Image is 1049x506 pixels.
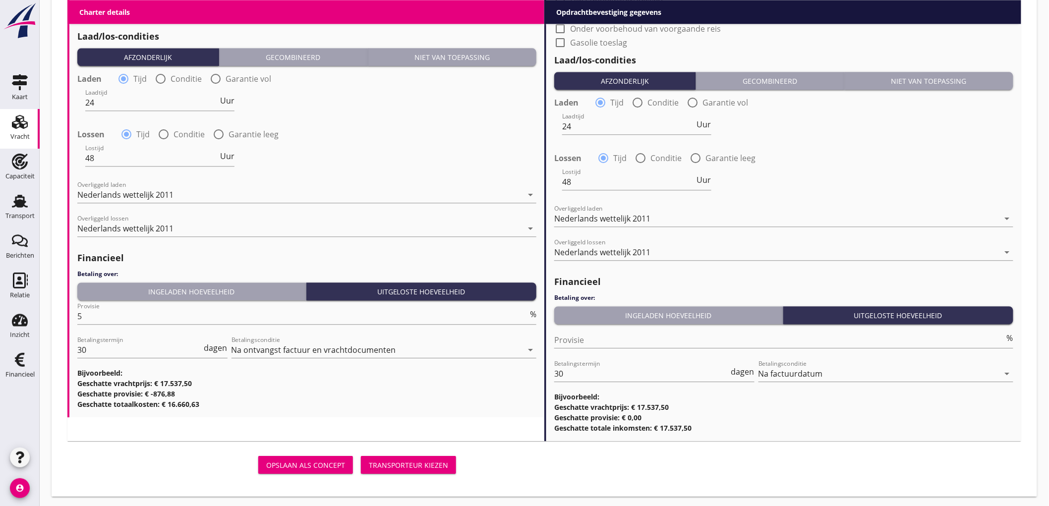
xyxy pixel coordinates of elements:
[77,368,536,378] h3: Bijvoorbeeld:
[77,399,536,409] h3: Geschatte totaalkosten: € 16.660,63
[77,270,536,279] h4: Betaling over:
[705,153,756,163] label: Garantie leeg
[524,189,536,201] i: arrow_drop_down
[697,176,711,184] span: Uur
[77,48,219,66] button: Afzonderlijk
[133,74,147,84] label: Tijd
[554,392,1013,402] h3: Bijvoorbeeld:
[77,30,536,43] h2: Laad/los-condities
[85,95,218,111] input: Laadtijd
[85,150,218,166] input: Lostijd
[226,74,271,84] label: Garantie vol
[223,52,363,62] div: Gecombineerd
[729,368,755,376] div: dagen
[5,213,35,219] div: Transport
[361,456,456,474] button: Transporteur kiezen
[524,344,536,356] i: arrow_drop_down
[849,76,1009,86] div: Niet van toepassing
[554,98,579,108] strong: Laden
[650,153,682,163] label: Conditie
[258,456,353,474] button: Opslaan als concept
[558,76,692,86] div: Afzonderlijk
[702,98,748,108] label: Garantie vol
[372,52,532,62] div: Niet van toepassing
[613,153,627,163] label: Tijd
[220,97,234,105] span: Uur
[570,24,721,34] label: Onder voorbehoud van voorgaande reis
[306,282,537,300] button: Uitgeloste hoeveelheid
[570,38,627,48] label: Gasolie toeslag
[77,389,536,399] h3: Geschatte provisie: € -876,88
[554,54,1013,67] h2: Laad/los-condities
[10,133,30,140] div: Vracht
[266,460,345,470] div: Opslaan als concept
[558,310,779,321] div: Ingeladen hoeveelheid
[232,345,396,354] div: Na ontvangst factuur en vrachtdocumenten
[77,224,174,233] div: Nederlands wettelijk 2011
[202,344,228,352] div: dagen
[77,282,306,300] button: Ingeladen hoeveelheid
[647,98,679,108] label: Conditie
[171,74,202,84] label: Conditie
[5,173,35,179] div: Capaciteit
[554,72,696,90] button: Afzonderlijk
[783,306,1014,324] button: Uitgeloste hoeveelheid
[310,286,533,297] div: Uitgeloste hoeveelheid
[93,14,150,24] label: Gasolie toeslag
[787,310,1010,321] div: Uitgeloste hoeveelheid
[697,120,711,128] span: Uur
[554,293,1013,302] h4: Betaling over:
[12,94,28,100] div: Kaart
[77,342,202,358] input: Betalingstermijn
[77,74,102,84] strong: Laden
[5,371,35,378] div: Financieel
[10,332,30,338] div: Inzicht
[524,223,536,234] i: arrow_drop_down
[554,366,729,382] input: Betalingstermijn
[136,129,150,139] label: Tijd
[570,10,650,20] label: Stremming/ijstoeslag
[554,423,1013,433] h3: Geschatte totale inkomsten: € 17.537,50
[528,310,536,318] div: %
[696,72,844,90] button: Gecombineerd
[1001,368,1013,380] i: arrow_drop_down
[220,152,234,160] span: Uur
[700,76,840,86] div: Gecombineerd
[554,214,650,223] div: Nederlands wettelijk 2011
[1001,246,1013,258] i: arrow_drop_down
[6,252,34,259] div: Berichten
[554,275,1013,288] h2: Financieel
[845,72,1013,90] button: Niet van toepassing
[368,48,536,66] button: Niet van toepassing
[554,153,582,163] strong: Lossen
[369,460,448,470] div: Transporteur kiezen
[554,248,650,257] div: Nederlands wettelijk 2011
[554,332,1005,348] input: Provisie
[81,52,215,62] div: Afzonderlijk
[10,478,30,498] i: account_circle
[610,98,624,108] label: Tijd
[554,412,1013,423] h3: Geschatte provisie: € 0,00
[77,308,528,324] input: Provisie
[77,129,105,139] strong: Lossen
[562,174,695,190] input: Lostijd
[174,129,205,139] label: Conditie
[77,378,536,389] h3: Geschatte vrachtprijs: € 17.537,50
[562,118,695,134] input: Laadtijd
[219,48,367,66] button: Gecombineerd
[2,2,38,39] img: logo-small.a267ee39.svg
[229,129,279,139] label: Garantie leeg
[81,286,302,297] div: Ingeladen hoeveelheid
[77,190,174,199] div: Nederlands wettelijk 2011
[1001,213,1013,225] i: arrow_drop_down
[758,369,823,378] div: Na factuurdatum
[1005,334,1013,342] div: %
[10,292,30,298] div: Relatie
[77,251,536,265] h2: Financieel
[554,306,783,324] button: Ingeladen hoeveelheid
[554,402,1013,412] h3: Geschatte vrachtprijs: € 17.537,50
